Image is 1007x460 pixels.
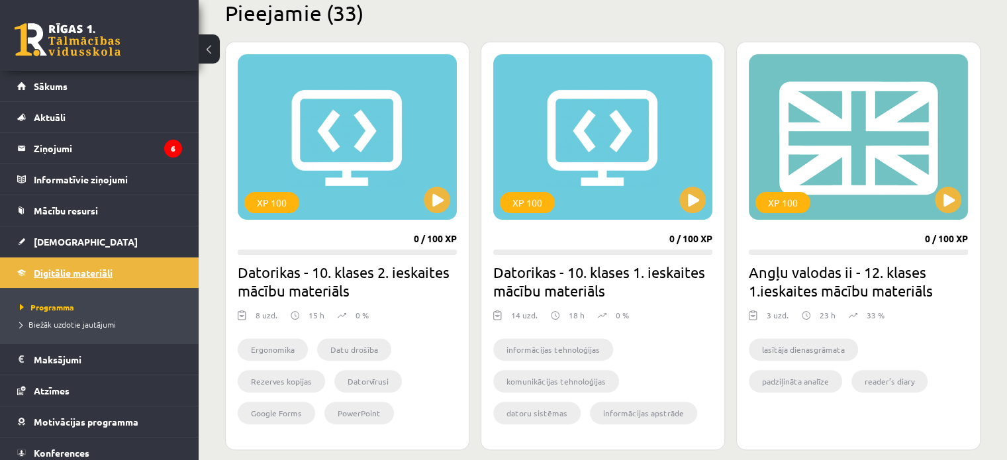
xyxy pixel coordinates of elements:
[493,338,613,361] li: informācijas tehnoloģijas
[309,309,324,321] p: 15 h
[238,402,315,424] li: Google Forms
[500,192,555,213] div: XP 100
[17,406,182,437] a: Motivācijas programma
[867,309,885,321] p: 33 %
[17,375,182,406] a: Atzīmes
[34,111,66,123] span: Aktuāli
[20,319,116,330] span: Biežāk uzdotie jautājumi
[17,71,182,101] a: Sākums
[34,80,68,92] span: Sākums
[749,338,858,361] li: lasītāja dienasgrāmata
[34,416,138,428] span: Motivācijas programma
[511,309,538,329] div: 14 uzd.
[238,370,325,392] li: Rezerves kopijas
[15,23,120,56] a: Rīgas 1. Tālmācības vidusskola
[20,302,74,312] span: Programma
[238,263,457,300] h2: Datorikas - 10. klases 2. ieskaites mācību materiāls
[755,192,810,213] div: XP 100
[256,309,277,329] div: 8 uzd.
[590,402,697,424] li: informācijas apstrāde
[616,309,629,321] p: 0 %
[767,309,789,329] div: 3 uzd.
[356,309,369,321] p: 0 %
[17,257,182,288] a: Digitālie materiāli
[17,102,182,132] a: Aktuāli
[749,370,842,392] li: padziļināta analīze
[324,402,394,424] li: PowerPoint
[493,402,581,424] li: datoru sistēmas
[34,447,89,459] span: Konferences
[317,338,391,361] li: Datu drošība
[34,133,182,163] legend: Ziņojumi
[820,309,836,321] p: 23 h
[34,164,182,195] legend: Informatīvie ziņojumi
[569,309,585,321] p: 18 h
[34,267,113,279] span: Digitālie materiāli
[17,133,182,163] a: Ziņojumi6
[244,192,299,213] div: XP 100
[34,385,70,396] span: Atzīmes
[17,164,182,195] a: Informatīvie ziņojumi
[493,370,619,392] li: komunikācijas tehnoloģijas
[20,301,185,313] a: Programma
[17,226,182,257] a: [DEMOGRAPHIC_DATA]
[34,236,138,248] span: [DEMOGRAPHIC_DATA]
[34,344,182,375] legend: Maksājumi
[20,318,185,330] a: Biežāk uzdotie jautājumi
[238,338,308,361] li: Ergonomika
[334,370,402,392] li: Datorvīrusi
[164,140,182,158] i: 6
[749,263,968,300] h2: Angļu valodas ii - 12. klases 1.ieskaites mācību materiāls
[34,205,98,216] span: Mācību resursi
[851,370,928,392] li: reader’s diary
[493,263,712,300] h2: Datorikas - 10. klases 1. ieskaites mācību materiāls
[17,344,182,375] a: Maksājumi
[17,195,182,226] a: Mācību resursi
